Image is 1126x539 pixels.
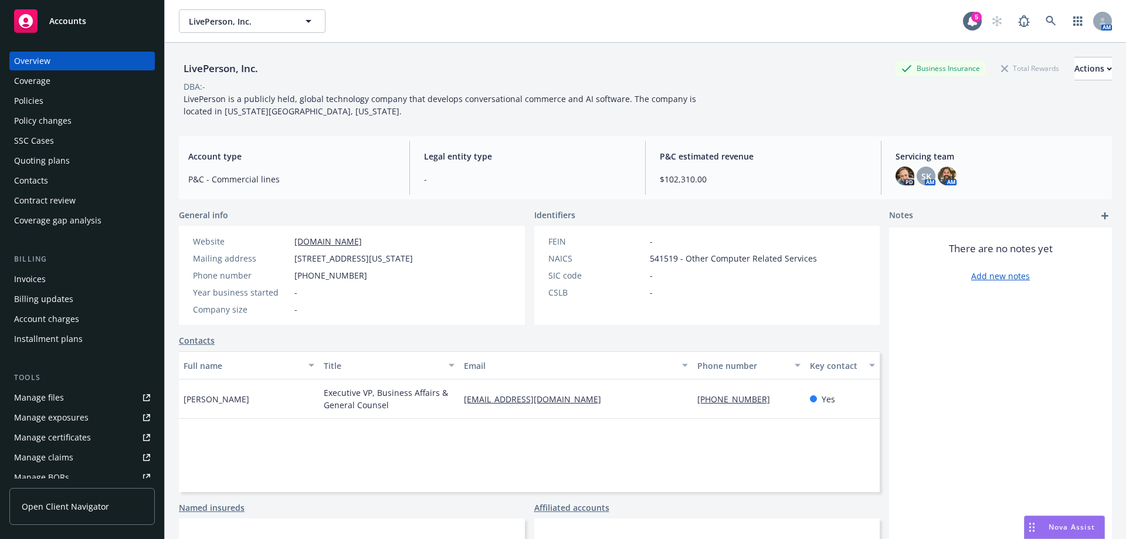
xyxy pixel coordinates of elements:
[650,235,653,248] span: -
[324,360,442,372] div: Title
[1074,57,1112,80] button: Actions
[9,151,155,170] a: Quoting plans
[14,408,89,427] div: Manage exposures
[548,252,645,265] div: NAICS
[548,235,645,248] div: FEIN
[9,52,155,70] a: Overview
[1012,9,1036,33] a: Report a Bug
[9,191,155,210] a: Contract review
[1025,516,1039,538] div: Drag to move
[971,12,982,22] div: 5
[14,151,70,170] div: Quoting plans
[9,330,155,348] a: Installment plans
[14,290,73,309] div: Billing updates
[9,171,155,190] a: Contacts
[22,500,109,513] span: Open Client Navigator
[294,236,362,247] a: [DOMAIN_NAME]
[324,387,455,411] span: Executive VP, Business Affairs & General Counsel
[319,351,459,379] button: Title
[896,150,1103,162] span: Servicing team
[949,242,1053,256] span: There are no notes yet
[184,393,249,405] span: [PERSON_NAME]
[294,286,297,299] span: -
[179,351,319,379] button: Full name
[534,209,575,221] span: Identifiers
[650,252,817,265] span: 541519 - Other Computer Related Services
[294,252,413,265] span: [STREET_ADDRESS][US_STATE]
[193,286,290,299] div: Year business started
[464,360,675,372] div: Email
[1098,209,1112,223] a: add
[9,468,155,487] a: Manage BORs
[193,269,290,282] div: Phone number
[1039,9,1063,33] a: Search
[14,91,43,110] div: Policies
[14,171,48,190] div: Contacts
[14,428,91,447] div: Manage certificates
[9,72,155,90] a: Coverage
[1024,516,1105,539] button: Nova Assist
[179,209,228,221] span: General info
[650,286,653,299] span: -
[9,5,155,38] a: Accounts
[424,173,631,185] span: -
[995,61,1065,76] div: Total Rewards
[985,9,1009,33] a: Start snowing
[14,330,83,348] div: Installment plans
[889,209,913,223] span: Notes
[938,167,957,185] img: photo
[896,167,914,185] img: photo
[697,360,787,372] div: Phone number
[193,252,290,265] div: Mailing address
[14,111,72,130] div: Policy changes
[14,270,46,289] div: Invoices
[179,9,325,33] button: LivePerson, Inc.
[921,170,931,182] span: SK
[896,61,986,76] div: Business Insurance
[9,131,155,150] a: SSC Cases
[188,150,395,162] span: Account type
[660,150,867,162] span: P&C estimated revenue
[971,270,1030,282] a: Add new notes
[9,408,155,427] span: Manage exposures
[14,52,50,70] div: Overview
[184,360,301,372] div: Full name
[14,191,76,210] div: Contract review
[9,91,155,110] a: Policies
[9,388,155,407] a: Manage files
[9,372,155,384] div: Tools
[294,303,297,316] span: -
[49,16,86,26] span: Accounts
[9,211,155,230] a: Coverage gap analysis
[14,468,69,487] div: Manage BORs
[9,290,155,309] a: Billing updates
[548,286,645,299] div: CSLB
[9,111,155,130] a: Policy changes
[464,394,611,405] a: [EMAIL_ADDRESS][DOMAIN_NAME]
[548,269,645,282] div: SIC code
[424,150,631,162] span: Legal entity type
[14,131,54,150] div: SSC Cases
[805,351,880,379] button: Key contact
[179,501,245,514] a: Named insureds
[14,211,101,230] div: Coverage gap analysis
[9,310,155,328] a: Account charges
[697,394,779,405] a: [PHONE_NUMBER]
[189,15,290,28] span: LivePerson, Inc.
[9,270,155,289] a: Invoices
[179,334,215,347] a: Contacts
[188,173,395,185] span: P&C - Commercial lines
[179,61,263,76] div: LivePerson, Inc.
[184,93,698,117] span: LivePerson is a publicly held, global technology company that develops conversational commerce an...
[14,310,79,328] div: Account charges
[9,253,155,265] div: Billing
[660,173,867,185] span: $102,310.00
[822,393,835,405] span: Yes
[534,501,609,514] a: Affiliated accounts
[193,235,290,248] div: Website
[459,351,693,379] button: Email
[1049,522,1095,532] span: Nova Assist
[1066,9,1090,33] a: Switch app
[193,303,290,316] div: Company size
